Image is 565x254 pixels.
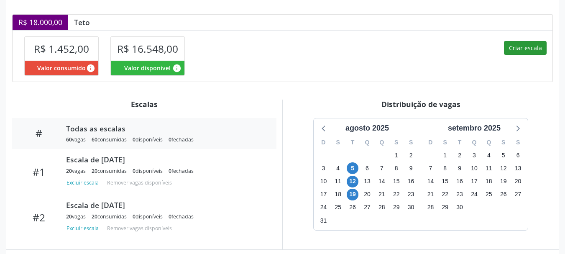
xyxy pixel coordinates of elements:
button: Excluir escala [66,223,102,234]
span: 20 [92,167,97,174]
div: Distribuição de vagas [289,100,553,109]
div: fechadas [169,136,194,143]
span: segunda-feira, 22 de setembro de 2025 [439,189,451,200]
span: Valor disponível [124,64,171,72]
span: sábado, 20 de setembro de 2025 [512,176,524,187]
span: quarta-feira, 17 de setembro de 2025 [468,176,480,187]
span: sexta-feira, 15 de agosto de 2025 [391,176,402,187]
div: Escala de [DATE] [66,200,265,210]
span: sábado, 23 de agosto de 2025 [405,189,417,200]
span: domingo, 3 de agosto de 2025 [317,162,329,174]
span: quarta-feira, 6 de agosto de 2025 [361,162,373,174]
span: sábado, 13 de setembro de 2025 [512,162,524,174]
span: 0 [133,136,135,143]
span: sexta-feira, 22 de agosto de 2025 [391,189,402,200]
i: Valor disponível para agendamentos feitos para este serviço [172,64,182,73]
div: disponíveis [133,213,163,220]
div: T [453,136,467,149]
span: sexta-feira, 8 de agosto de 2025 [391,162,402,174]
span: quarta-feira, 20 de agosto de 2025 [361,189,373,200]
span: terça-feira, 12 de agosto de 2025 [347,176,358,187]
span: sexta-feira, 19 de setembro de 2025 [498,176,509,187]
span: quinta-feira, 18 de setembro de 2025 [483,176,495,187]
div: Escalas [12,100,276,109]
div: D [316,136,331,149]
div: fechadas [169,213,194,220]
span: terça-feira, 16 de setembro de 2025 [454,176,465,187]
span: segunda-feira, 25 de agosto de 2025 [332,202,344,213]
span: terça-feira, 26 de agosto de 2025 [347,202,358,213]
button: Excluir escala [66,177,102,189]
span: sábado, 16 de agosto de 2025 [405,176,417,187]
span: quarta-feira, 13 de agosto de 2025 [361,176,373,187]
div: S [496,136,511,149]
div: S [331,136,345,149]
span: domingo, 21 de setembro de 2025 [424,189,436,200]
div: S [511,136,525,149]
div: Q [374,136,389,149]
span: terça-feira, 5 de agosto de 2025 [347,162,358,174]
span: quarta-feira, 10 de setembro de 2025 [468,162,480,174]
div: S [438,136,453,149]
span: quinta-feira, 7 de agosto de 2025 [376,162,388,174]
span: sexta-feira, 29 de agosto de 2025 [391,202,402,213]
span: 0 [169,167,171,174]
div: Q [467,136,482,149]
span: sexta-feira, 26 de setembro de 2025 [498,189,509,200]
span: terça-feira, 19 de agosto de 2025 [347,189,358,200]
span: 0 [169,213,171,220]
div: D [423,136,438,149]
span: quinta-feira, 21 de agosto de 2025 [376,189,388,200]
div: Todas as escalas [66,124,265,133]
span: quinta-feira, 28 de agosto de 2025 [376,202,388,213]
div: #2 [18,211,60,223]
div: vagas [66,136,86,143]
span: segunda-feira, 29 de setembro de 2025 [439,202,451,213]
span: terça-feira, 30 de setembro de 2025 [454,202,465,213]
div: # [18,127,60,139]
i: Valor consumido por agendamentos feitos para este serviço [86,64,95,73]
span: quinta-feira, 25 de setembro de 2025 [483,189,495,200]
div: Escala de [DATE] [66,155,265,164]
div: consumidas [92,167,127,174]
span: 0 [169,136,171,143]
span: segunda-feira, 4 de agosto de 2025 [332,162,344,174]
div: S [404,136,418,149]
div: #1 [18,166,60,178]
span: 0 [133,167,135,174]
div: T [345,136,360,149]
span: domingo, 28 de setembro de 2025 [424,202,436,213]
span: terça-feira, 9 de setembro de 2025 [454,162,465,174]
span: quarta-feira, 3 de setembro de 2025 [468,149,480,161]
div: disponíveis [133,136,163,143]
span: sábado, 30 de agosto de 2025 [405,202,417,213]
div: consumidas [92,213,127,220]
div: disponíveis [133,167,163,174]
div: Teto [68,18,96,27]
span: 20 [66,213,72,220]
span: terça-feira, 2 de setembro de 2025 [454,149,465,161]
div: consumidas [92,136,127,143]
div: agosto 2025 [342,123,392,134]
div: Q [360,136,375,149]
span: quinta-feira, 11 de setembro de 2025 [483,162,495,174]
span: domingo, 31 de agosto de 2025 [317,215,329,226]
span: quarta-feira, 27 de agosto de 2025 [361,202,373,213]
span: Valor consumido [37,64,86,72]
span: quinta-feira, 4 de setembro de 2025 [483,149,495,161]
span: quinta-feira, 14 de agosto de 2025 [376,176,388,187]
div: R$ 18.000,00 [13,15,68,30]
span: segunda-feira, 1 de setembro de 2025 [439,149,451,161]
span: R$ 1.452,00 [34,42,89,56]
div: Q [481,136,496,149]
div: fechadas [169,167,194,174]
span: 20 [66,167,72,174]
span: domingo, 10 de agosto de 2025 [317,176,329,187]
span: sábado, 2 de agosto de 2025 [405,149,417,161]
span: 20 [92,213,97,220]
span: quarta-feira, 24 de setembro de 2025 [468,189,480,200]
span: 0 [133,213,135,220]
span: segunda-feira, 18 de agosto de 2025 [332,189,344,200]
span: segunda-feira, 11 de agosto de 2025 [332,176,344,187]
span: 60 [66,136,72,143]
